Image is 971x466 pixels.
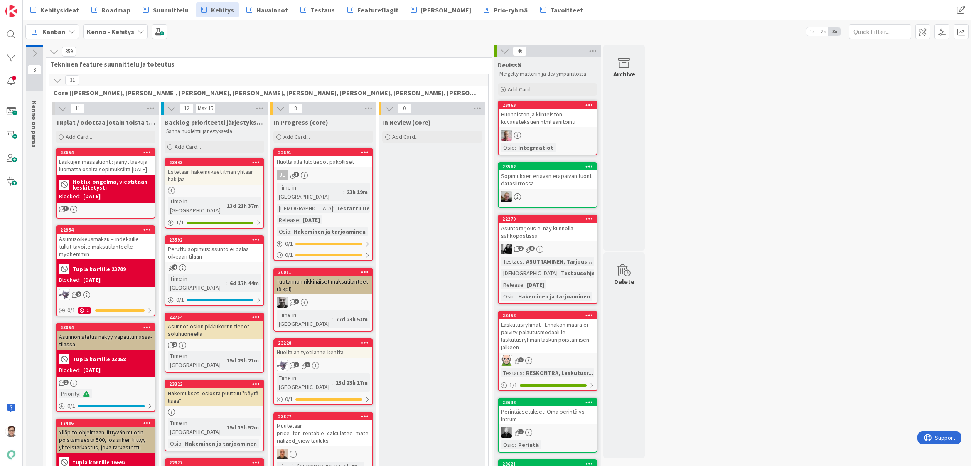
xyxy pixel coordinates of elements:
div: 0/1 [274,250,372,260]
span: 0 / 1 [285,239,293,248]
span: Core (Pasi, Jussi, JaakkoHä, Jyri, Leo, MikkoK, Väinö, MattiH) [54,89,478,97]
a: Kehitys [196,2,239,17]
span: 1 [305,362,310,367]
span: In Review (core) [382,118,431,126]
div: Osio [501,440,515,449]
div: Release [501,280,524,289]
div: 23h 19m [344,187,370,197]
div: 0/1 [274,394,372,404]
span: : [524,280,525,289]
span: : [332,378,334,387]
div: JL [277,170,288,180]
div: 22754 [169,314,263,320]
span: Kanban [42,27,65,37]
span: Kehitys [211,5,234,15]
div: 22754Asunnot-osion pikkukortin tiedot soluhuoneella [165,313,263,339]
span: 1 / 1 [176,218,184,227]
div: 13d 21h 37m [225,201,261,210]
div: 23228 [278,340,372,346]
div: 23228Huoltajan työtilanne-kenttä [274,339,372,358]
a: Tavoitteet [535,2,588,17]
img: JH [501,191,512,202]
div: 23877Muutetaan price_for_rentable_calculated_materialized_view tauluksi [274,413,372,446]
div: 23054 [60,325,155,330]
div: [DATE] [83,276,101,284]
span: 0 / 1 [67,306,75,315]
div: Time in [GEOGRAPHIC_DATA] [277,373,332,392]
div: Hakemukset -osiosta puuttuu "Näytä lisää" [165,388,263,406]
span: 1x [806,27,818,36]
div: Asumisoikeusmaksu – indeksille tullut tavoite maksutilanteelle myöhemmin [57,234,155,259]
div: Osio [168,439,182,448]
div: Osio [277,227,290,236]
div: Ylläpito-ohjelmaan liittyvän muotin poistamisesta 500, jos siihen liittyy yhteistarkastus, joka t... [57,427,155,453]
div: Laskutusryhmät - Ennakon määrä ei päivity palautusmodaalille laskutusryhmän laskun poistamisen jä... [499,319,597,353]
div: Priority [59,389,79,398]
div: 20011 [278,269,372,275]
a: Kehitysideat [25,2,84,17]
div: 23863 [499,101,597,109]
div: 15d 23h 21m [225,356,261,365]
span: 3x [829,27,840,36]
span: : [290,227,292,236]
div: MV [499,427,597,438]
div: 6d 17h 44m [228,279,261,288]
span: 3 [27,65,42,75]
span: Tavoitteet [550,5,583,15]
div: 22691 [274,149,372,156]
div: 17406Ylläpito-ohjelmaan liittyvän muotin poistamisesta 500, jos siihen liittyy yhteistarkastus, j... [57,419,155,453]
span: 0 [397,104,411,113]
span: 359 [62,47,76,57]
img: HJ [501,130,512,141]
span: : [523,368,524,377]
div: Delete [614,276,634,286]
span: Prio-ryhmä [494,5,528,15]
div: 20011 [274,269,372,276]
div: [DATE] [525,280,546,289]
div: Hakeminen ja tarjoaminen [183,439,259,448]
span: 3 [63,206,69,211]
span: Testaus [310,5,335,15]
span: : [332,315,334,324]
span: 0 / 1 [285,395,293,404]
span: : [515,143,516,152]
div: HJ [499,130,597,141]
div: 22954 [60,227,155,233]
span: 5 [294,299,299,304]
div: 22691Huoltajalla tulotiedot pakolliset [274,149,372,167]
div: [DEMOGRAPHIC_DATA] [501,269,558,278]
input: Quick Filter... [849,24,911,39]
b: tupla kortille 16692 [73,459,125,465]
span: 0 / 1 [285,251,293,259]
span: Support [17,1,38,11]
span: 2x [818,27,829,36]
div: Hakeminen ja tarjoaminen [516,292,592,301]
img: LM [59,289,70,300]
div: Estetään hakemukset ilman yhtään hakijaa [165,166,263,185]
div: 23322Hakemukset -osiosta puuttuu "Näytä lisää" [165,380,263,406]
div: 23322 [165,380,263,388]
span: Suunnittelu [153,5,189,15]
b: Kenno - Kehitys [87,27,134,36]
div: 23458 [499,312,597,319]
div: 22279 [499,215,597,223]
div: 23322 [169,381,263,387]
span: Kehitysideat [40,5,79,15]
span: 0 / 1 [176,296,184,304]
p: Sanna huolehtii järjestyksestä [166,128,263,135]
div: JH [499,191,597,202]
span: : [226,279,228,288]
span: 2 [172,342,177,347]
div: 23877 [274,413,372,420]
div: Osio [501,143,515,152]
div: Time in [GEOGRAPHIC_DATA] [168,418,224,436]
div: LM [57,289,155,300]
a: Prio-ryhmä [479,2,533,17]
div: 23638 [499,399,597,406]
div: 23054Asunnon status näkyy vapautumassa-tilassa [57,324,155,350]
div: Sopimuksen eriävän eräpäivän tuonti datasiirrossa [499,170,597,189]
div: 23443Estetään hakemukset ilman yhtään hakijaa [165,159,263,185]
div: 23592 [169,237,263,243]
div: Time in [GEOGRAPHIC_DATA] [168,351,224,370]
span: : [515,292,516,301]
